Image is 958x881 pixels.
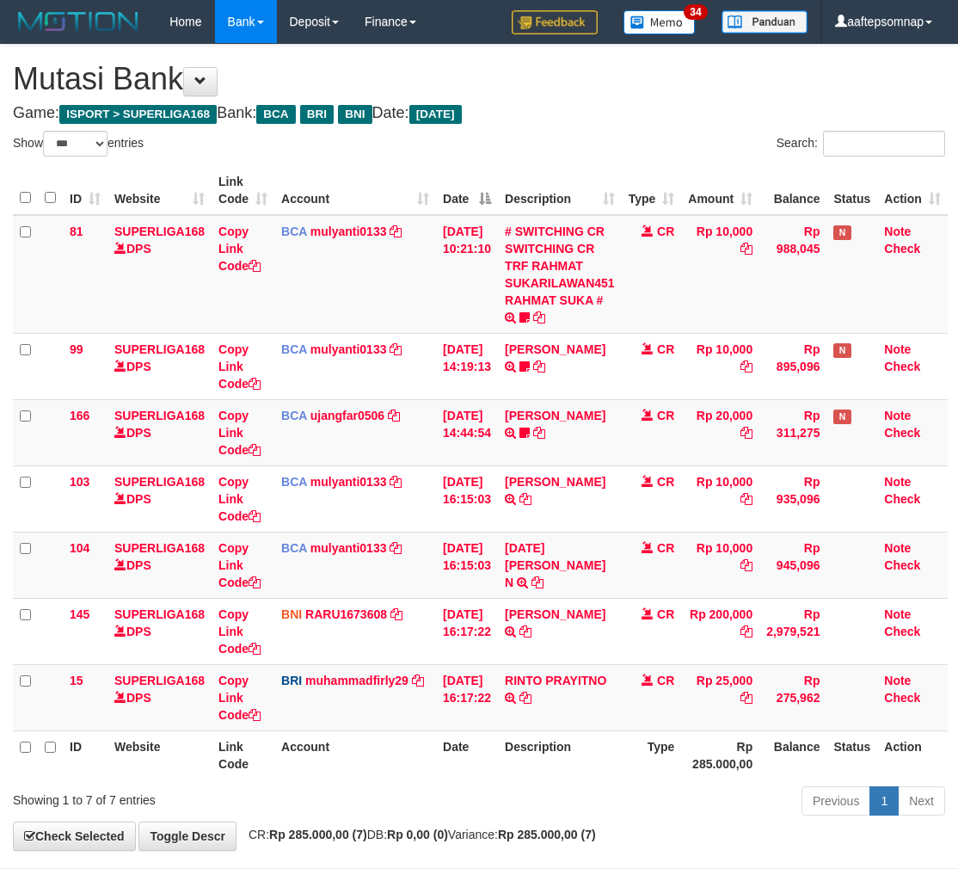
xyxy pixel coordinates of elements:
a: SUPERLIGA168 [114,342,205,356]
select: Showentries [43,131,107,157]
th: Type: activate to sort column ascending [622,166,682,215]
a: Previous [801,786,870,816]
strong: Rp 285.000,00 (7) [498,828,596,841]
a: Copy Rp 10,000 to clipboard [740,360,752,373]
span: CR [657,674,674,687]
td: Rp 200,000 [681,598,759,664]
th: Website: activate to sort column ascending [107,166,212,215]
span: BNI [338,105,372,124]
img: Button%20Memo.svg [623,10,696,34]
a: Copy mulyanti0133 to clipboard [390,342,402,356]
td: [DATE] 16:15:03 [436,465,498,532]
a: [PERSON_NAME] [505,607,605,621]
th: Type [622,730,682,779]
td: [DATE] 16:17:22 [436,598,498,664]
a: [PERSON_NAME] [505,342,605,356]
a: Toggle Descr [138,822,236,851]
span: [DATE] [409,105,462,124]
a: Copy Rp 25,000 to clipboard [740,691,752,705]
a: Copy Rp 200,000 to clipboard [740,625,752,638]
span: CR [657,342,674,356]
span: BRI [300,105,334,124]
td: DPS [107,333,212,399]
a: [PERSON_NAME] [505,409,605,422]
th: Link Code: activate to sort column ascending [212,166,274,215]
a: Copy NOVEN ELING PRAYOG to clipboard [533,426,545,440]
img: MOTION_logo.png [13,9,144,34]
td: Rp 895,096 [759,333,826,399]
a: Copy MUHAMMAD REZA to clipboard [533,360,545,373]
div: Showing 1 to 7 of 7 entries [13,785,386,809]
th: Action: activate to sort column ascending [877,166,948,215]
span: CR [657,409,674,422]
a: Note [884,342,911,356]
td: Rp 10,000 [681,532,759,598]
td: Rp 10,000 [681,465,759,532]
a: SUPERLIGA168 [114,607,205,621]
a: ujangfar0506 [310,409,384,422]
a: Copy Link Code [218,409,261,457]
a: # SWITCHING CR SWITCHING CR TRF RAHMAT SUKARILAWAN451 RAHMAT SUKA # [505,225,615,307]
td: Rp 935,096 [759,465,826,532]
td: [DATE] 16:15:03 [436,532,498,598]
span: Has Note [833,410,851,424]
td: [DATE] 16:17:22 [436,664,498,730]
a: Check [884,625,920,638]
a: Copy RINTO PRAYITNO to clipboard [519,691,531,705]
a: Copy ELSA MITCHEL to clipboard [519,492,531,506]
a: Note [884,607,911,621]
span: CR [657,541,674,555]
span: BCA [281,409,307,422]
a: Note [884,475,911,489]
span: CR [657,475,674,489]
h1: Mutasi Bank [13,62,945,96]
a: mulyanti0133 [310,225,387,238]
a: Check [884,691,920,705]
td: Rp 2,979,521 [759,598,826,664]
td: Rp 10,000 [681,333,759,399]
span: BCA [256,105,295,124]
td: Rp 945,096 [759,532,826,598]
span: ISPORT > SUPERLIGA168 [59,105,217,124]
a: RINTO PRAYITNO [505,674,606,687]
span: BCA [281,342,307,356]
a: mulyanti0133 [310,475,387,489]
th: Description: activate to sort column ascending [498,166,622,215]
a: Copy Link Code [218,541,261,589]
span: 103 [70,475,89,489]
a: Check Selected [13,822,136,851]
a: SUPERLIGA168 [114,409,205,422]
th: Account [274,730,436,779]
td: Rp 20,000 [681,399,759,465]
span: BNI [281,607,302,621]
td: DPS [107,598,212,664]
a: mulyanti0133 [310,541,387,555]
span: CR [657,607,674,621]
span: 104 [70,541,89,555]
a: Copy Link Code [218,475,261,523]
a: [PERSON_NAME] [505,475,605,489]
h4: Game: Bank: Date: [13,105,945,122]
a: Copy Link Code [218,342,261,391]
th: Date: activate to sort column descending [436,166,498,215]
th: Rp 285.000,00 [681,730,759,779]
a: Copy Rp 10,000 to clipboard [740,492,752,506]
th: Status [826,730,877,779]
a: Copy Link Code [218,225,261,273]
th: Balance [759,730,826,779]
th: ID [63,730,107,779]
a: SUPERLIGA168 [114,674,205,687]
a: Check [884,558,920,572]
span: 81 [70,225,83,238]
a: 1 [869,786,899,816]
a: muhammadfirly29 [305,674,408,687]
td: DPS [107,399,212,465]
span: Has Note [833,225,851,240]
a: Copy mulyanti0133 to clipboard [390,475,402,489]
th: Action [877,730,948,779]
th: ID: activate to sort column ascending [63,166,107,215]
a: Copy ZUL FIRMAN N to clipboard [531,576,543,589]
th: Balance [759,166,826,215]
a: Check [884,492,920,506]
a: Copy Link Code [218,674,261,722]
